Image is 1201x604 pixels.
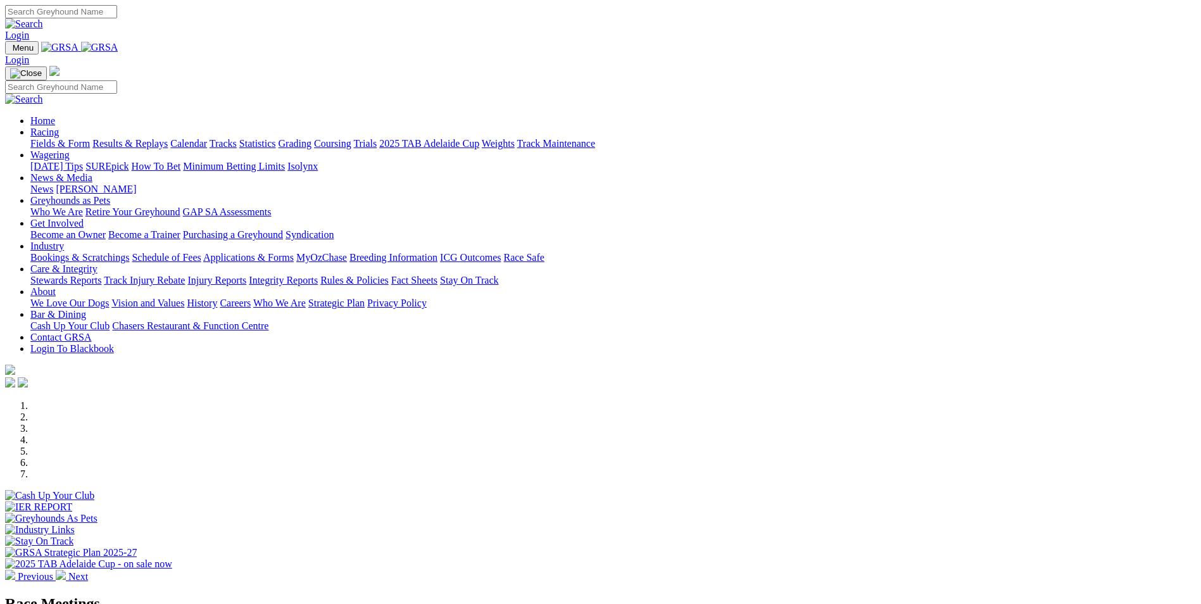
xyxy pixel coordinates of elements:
[85,206,180,217] a: Retire Your Greyhound
[30,320,110,331] a: Cash Up Your Club
[5,365,15,375] img: logo-grsa-white.png
[5,5,117,18] input: Search
[187,298,217,308] a: History
[5,94,43,105] img: Search
[68,571,88,582] span: Next
[253,298,306,308] a: Who We Are
[349,252,437,263] a: Breeding Information
[30,206,1196,218] div: Greyhounds as Pets
[210,138,237,149] a: Tracks
[30,149,70,160] a: Wagering
[239,138,276,149] a: Statistics
[30,286,56,297] a: About
[5,558,172,570] img: 2025 TAB Adelaide Cup - on sale now
[56,570,66,580] img: chevron-right-pager-white.svg
[183,161,285,172] a: Minimum Betting Limits
[314,138,351,149] a: Coursing
[30,206,83,217] a: Who We Are
[353,138,377,149] a: Trials
[30,218,84,229] a: Get Involved
[249,275,318,286] a: Integrity Reports
[320,275,389,286] a: Rules & Policies
[132,252,201,263] a: Schedule of Fees
[5,524,75,536] img: Industry Links
[183,206,272,217] a: GAP SA Assessments
[81,42,118,53] img: GRSA
[111,298,184,308] a: Vision and Values
[30,138,90,149] a: Fields & Form
[5,490,94,501] img: Cash Up Your Club
[5,513,97,524] img: Greyhounds As Pets
[5,80,117,94] input: Search
[30,172,92,183] a: News & Media
[10,68,42,79] img: Close
[30,320,1196,332] div: Bar & Dining
[41,42,79,53] img: GRSA
[5,66,47,80] button: Toggle navigation
[30,252,129,263] a: Bookings & Scratchings
[30,127,59,137] a: Racing
[379,138,479,149] a: 2025 TAB Adelaide Cup
[30,275,101,286] a: Stewards Reports
[13,43,34,53] span: Menu
[286,229,334,240] a: Syndication
[18,377,28,387] img: twitter.svg
[30,332,91,343] a: Contact GRSA
[30,298,109,308] a: We Love Our Dogs
[49,66,60,76] img: logo-grsa-white.png
[5,571,56,582] a: Previous
[440,275,498,286] a: Stay On Track
[203,252,294,263] a: Applications & Forms
[85,161,129,172] a: SUREpick
[5,570,15,580] img: chevron-left-pager-white.svg
[30,229,106,240] a: Become an Owner
[391,275,437,286] a: Fact Sheets
[440,252,501,263] a: ICG Outcomes
[517,138,595,149] a: Track Maintenance
[30,298,1196,309] div: About
[5,377,15,387] img: facebook.svg
[287,161,318,172] a: Isolynx
[279,138,311,149] a: Grading
[30,184,53,194] a: News
[183,229,283,240] a: Purchasing a Greyhound
[30,161,1196,172] div: Wagering
[220,298,251,308] a: Careers
[5,54,29,65] a: Login
[482,138,515,149] a: Weights
[56,571,88,582] a: Next
[104,275,185,286] a: Track Injury Rebate
[30,241,64,251] a: Industry
[367,298,427,308] a: Privacy Policy
[30,138,1196,149] div: Racing
[296,252,347,263] a: MyOzChase
[30,161,83,172] a: [DATE] Tips
[5,41,39,54] button: Toggle navigation
[30,343,114,354] a: Login To Blackbook
[30,195,110,206] a: Greyhounds as Pets
[132,161,181,172] a: How To Bet
[170,138,207,149] a: Calendar
[30,309,86,320] a: Bar & Dining
[30,252,1196,263] div: Industry
[56,184,136,194] a: [PERSON_NAME]
[92,138,168,149] a: Results & Replays
[5,30,29,41] a: Login
[30,275,1196,286] div: Care & Integrity
[30,115,55,126] a: Home
[30,229,1196,241] div: Get Involved
[308,298,365,308] a: Strategic Plan
[108,229,180,240] a: Become a Trainer
[5,501,72,513] img: IER REPORT
[30,263,97,274] a: Care & Integrity
[18,571,53,582] span: Previous
[187,275,246,286] a: Injury Reports
[503,252,544,263] a: Race Safe
[30,184,1196,195] div: News & Media
[5,547,137,558] img: GRSA Strategic Plan 2025-27
[5,18,43,30] img: Search
[5,536,73,547] img: Stay On Track
[112,320,268,331] a: Chasers Restaurant & Function Centre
